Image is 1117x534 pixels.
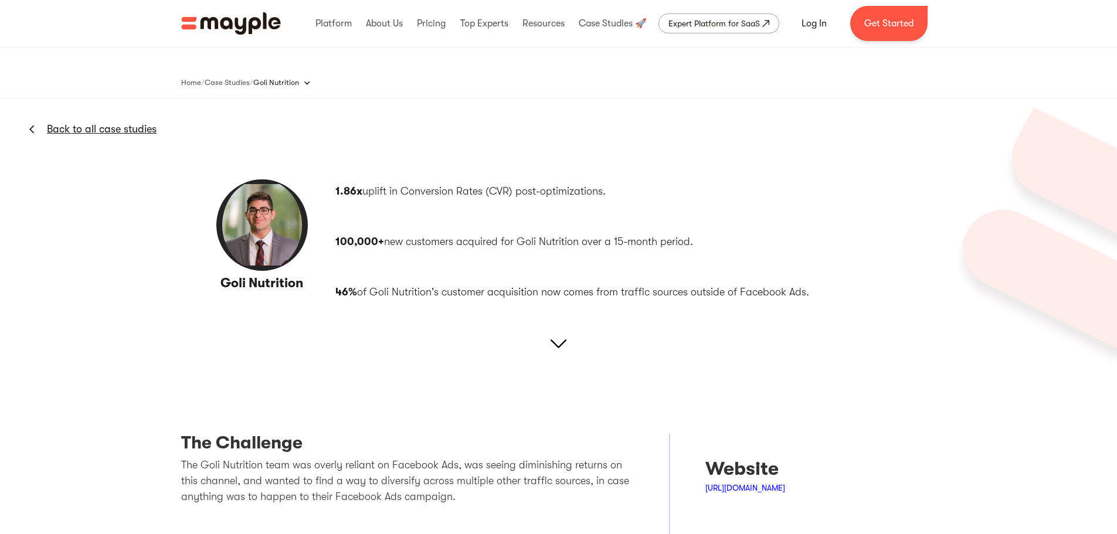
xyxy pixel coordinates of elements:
[47,122,157,136] a: Back to all case studies
[335,284,922,300] p: of Goli Nutrition's customer acquisition now comes from traffic sources outside of Facebook Ads.
[335,236,384,247] strong: 100,000+
[201,77,205,89] div: /
[705,483,785,492] a: [URL][DOMAIN_NAME]
[253,71,322,94] div: Goli Nutrition
[335,183,922,199] p: uplift in Conversion Rates (CVR) post-optimizations.
[253,77,299,89] div: Goli Nutrition
[658,13,779,33] a: Expert Platform for SaaS
[205,76,250,90] a: Case Studies
[181,76,201,90] a: Home
[949,107,1117,378] img: 627a1993d5cd4f4e4d063358_Group%206190.png
[668,16,760,30] div: Expert Platform for SaaS
[313,5,355,42] div: Platform
[850,6,928,41] a: Get Started
[181,12,281,35] img: Mayple logo
[181,434,634,457] h3: The Challenge
[787,9,841,38] a: Log In
[363,5,406,42] div: About Us
[181,12,281,35] a: home
[414,5,449,42] div: Pricing
[335,234,922,250] p: new customers acquired for Goli Nutrition over a 15-month period.
[335,286,357,298] strong: 46%
[195,275,328,292] h3: Goli Nutrition
[181,457,634,505] p: The Goli Nutrition team was overly reliant on Facebook Ads, was seeing diminishing returns on thi...
[705,457,815,481] div: Website
[520,5,568,42] div: Resources
[335,185,362,197] strong: 1.86x
[250,77,253,89] div: /
[215,178,309,272] img: Goli Nutrition
[457,5,511,42] div: Top Experts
